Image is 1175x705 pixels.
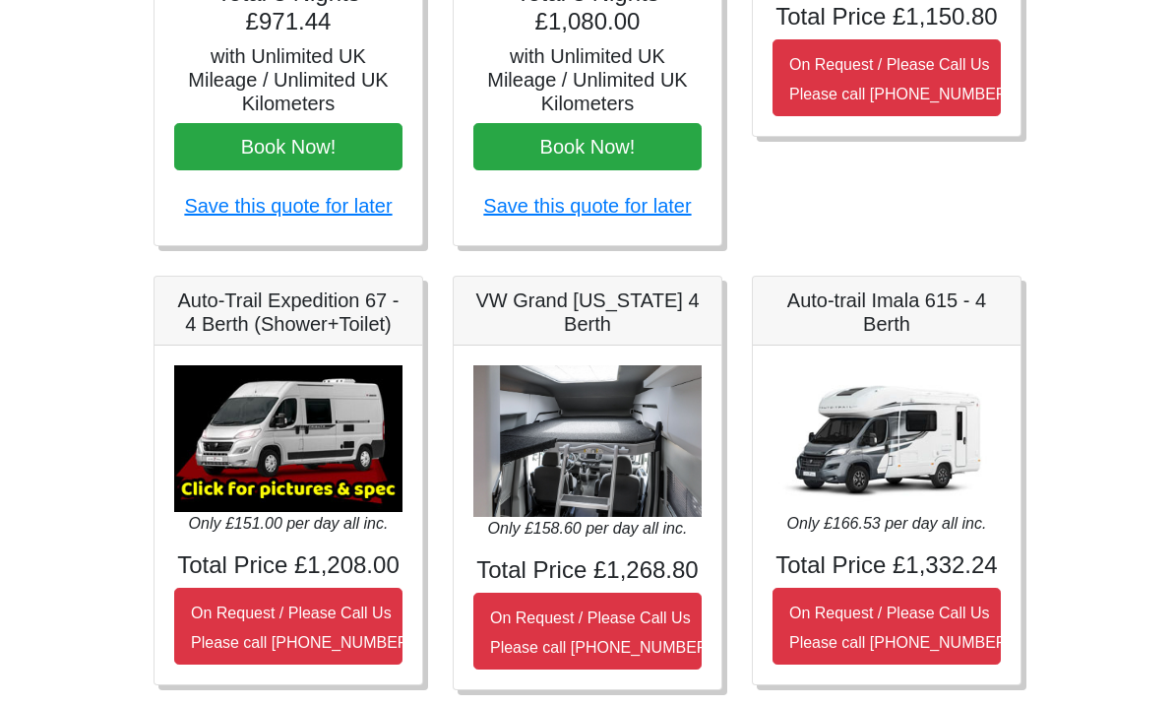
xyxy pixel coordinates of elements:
i: Only £158.60 per day all inc. [488,521,688,538]
button: Book Now! [473,124,702,171]
i: Only £166.53 per day all inc. [787,516,987,533]
a: Save this quote for later [184,196,392,218]
button: On Request / Please Call UsPlease call [PHONE_NUMBER] [773,589,1001,666]
h4: Total Price £1,208.00 [174,552,402,581]
button: On Request / Please Call UsPlease call [PHONE_NUMBER] [174,589,402,666]
small: On Request / Please Call Us Please call [PHONE_NUMBER] [789,57,1012,103]
button: Book Now! [174,124,402,171]
button: On Request / Please Call UsPlease call [PHONE_NUMBER] [473,594,702,671]
button: On Request / Please Call UsPlease call [PHONE_NUMBER] [773,40,1001,117]
h5: Auto-Trail Expedition 67 - 4 Berth (Shower+Toilet) [174,289,402,337]
h5: with Unlimited UK Mileage / Unlimited UK Kilometers [473,45,702,116]
small: On Request / Please Call Us Please call [PHONE_NUMBER] [789,606,1012,652]
h4: Total Price £1,268.80 [473,557,702,586]
small: On Request / Please Call Us Please call [PHONE_NUMBER] [191,606,413,652]
h4: Total Price £1,332.24 [773,552,1001,581]
i: Only £151.00 per day all inc. [189,516,389,533]
h5: Auto-trail Imala 615 - 4 Berth [773,289,1001,337]
img: Auto-trail Imala 615 - 4 Berth [773,366,1001,513]
h4: Total Price £1,150.80 [773,4,1001,32]
img: Auto-Trail Expedition 67 - 4 Berth (Shower+Toilet) [174,366,402,513]
img: VW Grand California 4 Berth [473,366,702,519]
a: Save this quote for later [483,196,691,218]
h5: VW Grand [US_STATE] 4 Berth [473,289,702,337]
small: On Request / Please Call Us Please call [PHONE_NUMBER] [490,610,712,657]
h5: with Unlimited UK Mileage / Unlimited UK Kilometers [174,45,402,116]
